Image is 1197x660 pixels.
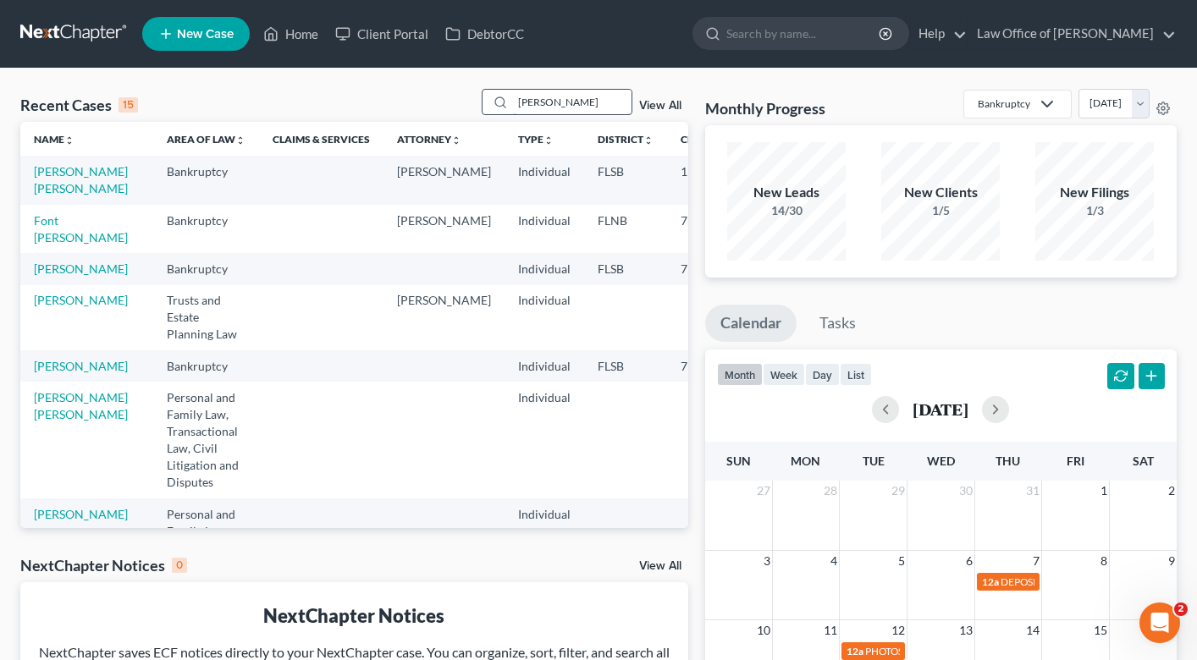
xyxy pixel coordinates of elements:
[1099,551,1109,571] span: 8
[717,363,763,386] button: month
[1067,454,1084,468] span: Fri
[505,205,584,253] td: Individual
[34,261,128,276] a: [PERSON_NAME]
[451,135,461,146] i: unfold_more
[791,454,820,468] span: Mon
[327,19,437,49] a: Client Portal
[667,350,752,382] td: 7
[153,382,259,498] td: Personal and Family Law, Transactional Law, Civil Litigation and Disputes
[172,558,187,573] div: 0
[1035,183,1154,202] div: New Filings
[584,350,667,382] td: FLSB
[259,122,383,156] th: Claims & Services
[896,551,907,571] span: 5
[153,350,259,382] td: Bankruptcy
[890,481,907,501] span: 29
[804,305,871,342] a: Tasks
[1174,602,1188,616] span: 2
[822,620,839,641] span: 11
[255,19,327,49] a: Home
[822,481,839,501] span: 28
[383,205,505,253] td: [PERSON_NAME]
[964,551,974,571] span: 6
[505,498,584,614] td: Individual
[153,498,259,614] td: Personal and Family Law, Transactional Law, Civil Litigation and Disputes
[584,253,667,284] td: FLSB
[383,285,505,350] td: [PERSON_NAME]
[727,183,846,202] div: New Leads
[863,454,885,468] span: Tue
[667,253,752,284] td: 7
[957,620,974,641] span: 13
[847,645,863,657] span: 12a
[681,133,738,146] a: Chapterunfold_more
[153,205,259,253] td: Bankruptcy
[890,620,907,641] span: 12
[598,133,654,146] a: Districtunfold_more
[64,135,74,146] i: unfold_more
[505,253,584,284] td: Individual
[1031,551,1041,571] span: 7
[584,156,667,204] td: FLSB
[153,156,259,204] td: Bankruptcy
[726,454,751,468] span: Sun
[153,285,259,350] td: Trusts and Estate Planning Law
[829,551,839,571] span: 4
[763,363,805,386] button: week
[505,350,584,382] td: Individual
[437,19,532,49] a: DebtorCC
[1167,551,1177,571] span: 9
[968,19,1176,49] a: Law Office of [PERSON_NAME]
[34,293,128,307] a: [PERSON_NAME]
[996,454,1020,468] span: Thu
[667,156,752,204] td: 13
[726,18,881,49] input: Search by name...
[1092,620,1109,641] span: 15
[643,135,654,146] i: unfold_more
[762,551,772,571] span: 3
[543,135,554,146] i: unfold_more
[910,19,967,49] a: Help
[518,133,554,146] a: Typeunfold_more
[1133,454,1154,468] span: Sat
[1035,202,1154,219] div: 1/3
[34,390,128,421] a: [PERSON_NAME] [PERSON_NAME]
[805,363,840,386] button: day
[705,98,825,118] h3: Monthly Progress
[383,156,505,204] td: [PERSON_NAME]
[34,359,128,373] a: [PERSON_NAME]
[639,560,681,572] a: View All
[927,454,955,468] span: Wed
[34,164,128,195] a: [PERSON_NAME] [PERSON_NAME]
[153,253,259,284] td: Bankruptcy
[1024,481,1041,501] span: 31
[982,575,999,588] span: 12a
[584,205,667,253] td: FLNB
[755,620,772,641] span: 10
[1024,620,1041,641] span: 14
[505,156,584,204] td: Individual
[639,100,681,112] a: View All
[20,555,187,575] div: NextChapter Notices
[913,400,968,418] h2: [DATE]
[1167,481,1177,501] span: 2
[957,481,974,501] span: 30
[865,645,990,657] span: PHOTOS AND DINNER ACO
[755,481,772,501] span: 27
[177,28,234,41] span: New Case
[34,213,128,245] a: Font [PERSON_NAME]
[505,285,584,350] td: Individual
[119,97,138,113] div: 15
[34,507,128,521] a: [PERSON_NAME]
[705,305,797,342] a: Calendar
[1139,602,1180,643] iframe: Intercom live chat
[840,363,872,386] button: list
[727,202,846,219] div: 14/30
[881,183,1000,202] div: New Clients
[667,205,752,253] td: 7
[1099,481,1109,501] span: 1
[978,96,1030,111] div: Bankruptcy
[167,133,245,146] a: Area of Lawunfold_more
[397,133,461,146] a: Attorneyunfold_more
[235,135,245,146] i: unfold_more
